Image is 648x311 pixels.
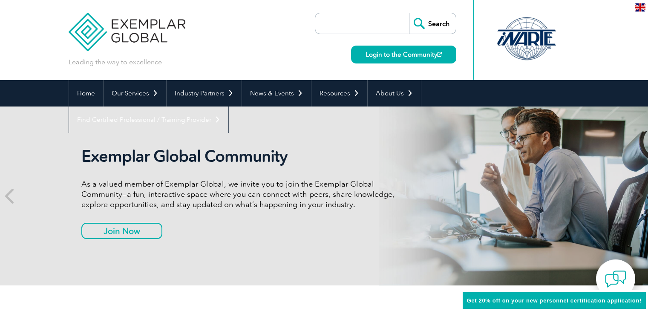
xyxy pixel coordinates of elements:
[104,80,166,107] a: Our Services
[69,107,228,133] a: Find Certified Professional / Training Provider
[81,179,401,210] p: As a valued member of Exemplar Global, we invite you to join the Exemplar Global Community—a fun,...
[167,80,242,107] a: Industry Partners
[368,80,421,107] a: About Us
[409,13,456,34] input: Search
[635,3,645,12] img: en
[605,268,626,290] img: contact-chat.png
[242,80,311,107] a: News & Events
[351,46,456,63] a: Login to the Community
[437,52,442,57] img: open_square.png
[69,58,162,67] p: Leading the way to excellence
[81,223,162,239] a: Join Now
[81,147,401,166] h2: Exemplar Global Community
[467,297,642,304] span: Get 20% off on your new personnel certification application!
[69,80,103,107] a: Home
[311,80,367,107] a: Resources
